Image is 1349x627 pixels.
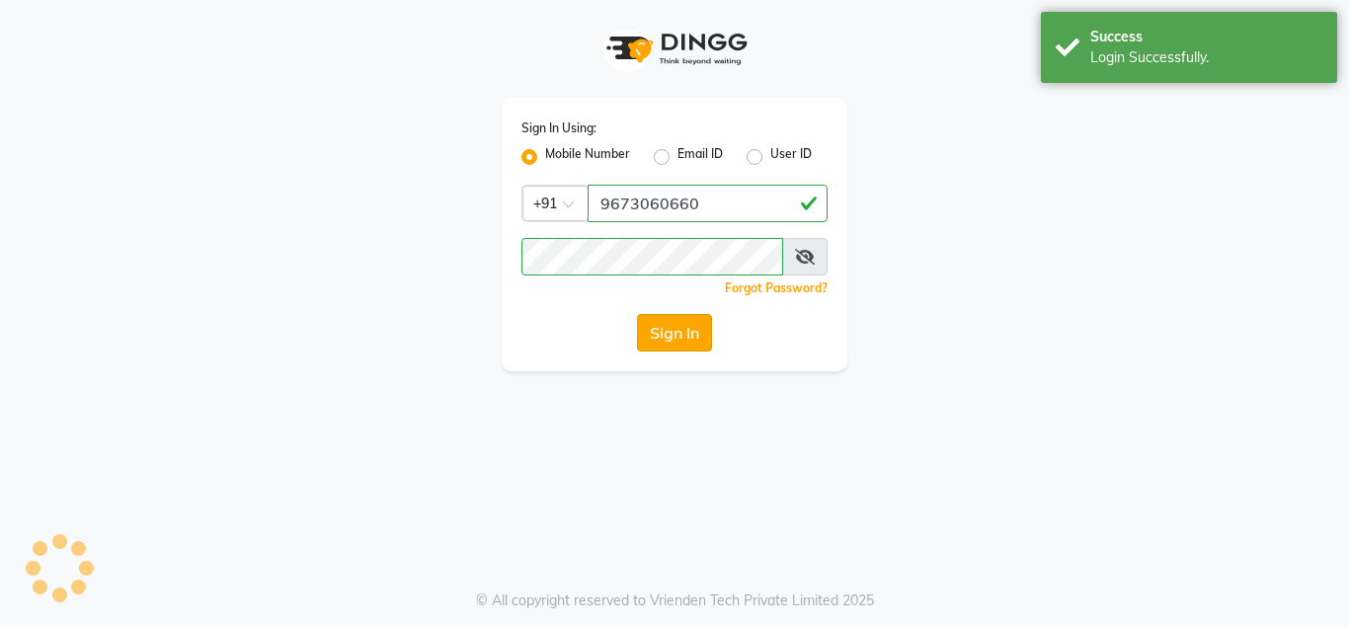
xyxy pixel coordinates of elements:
a: Forgot Password? [725,280,828,295]
div: Success [1090,27,1322,47]
button: Sign In [637,314,712,352]
label: User ID [770,145,812,169]
label: Mobile Number [545,145,630,169]
img: logo1.svg [595,20,754,78]
label: Email ID [677,145,723,169]
div: Login Successfully. [1090,47,1322,68]
label: Sign In Using: [521,119,596,137]
input: Username [521,238,783,275]
input: Username [588,185,828,222]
